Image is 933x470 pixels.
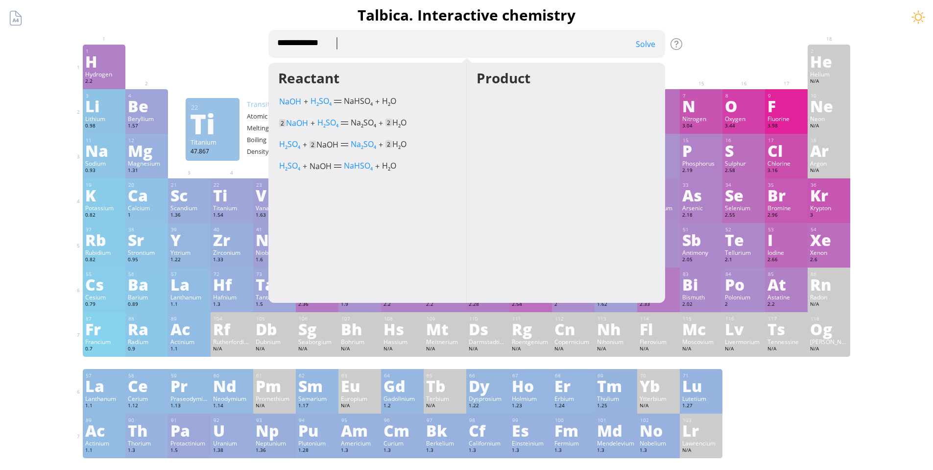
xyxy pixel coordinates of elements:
[85,167,123,175] div: 0.93
[256,204,293,212] div: Vanadium
[768,316,805,322] div: 117
[811,316,848,322] div: 118
[128,93,166,99] div: 4
[279,119,286,127] mark: 2
[213,256,251,264] div: 1.33
[279,157,456,172] div: + +
[256,321,293,337] div: Db
[370,101,373,107] sub: 4
[725,346,763,353] div: N/A
[213,204,251,212] div: Titanium
[341,316,379,322] div: 107
[374,123,376,129] sub: 4
[128,167,166,175] div: 1.31
[810,293,848,301] div: Radon
[85,293,123,301] div: Cesium
[512,316,550,322] div: 111
[682,346,720,353] div: N/A
[767,143,805,158] div: Cl
[682,115,720,123] div: Nitrogen
[682,276,720,292] div: Bi
[682,187,720,203] div: As
[247,112,296,121] div: Atomic weight
[341,321,379,337] div: Bh
[725,301,763,309] div: 2
[426,321,464,337] div: Mt
[374,145,376,150] sub: 4
[768,226,805,233] div: 53
[725,226,763,233] div: 52
[171,316,208,322] div: 89
[811,93,848,99] div: 10
[469,301,506,309] div: 2.28
[86,271,123,277] div: 55
[682,204,720,212] div: Arsenic
[725,232,763,247] div: Te
[170,346,208,353] div: 1.1
[554,321,592,337] div: Cn
[128,271,166,277] div: 56
[469,321,506,337] div: Ds
[310,161,332,172] span: NaOH
[725,159,763,167] div: Sulphur
[128,316,166,322] div: 88
[725,204,763,212] div: Selenium
[382,96,396,106] span: H O
[213,321,251,337] div: Rf
[213,276,251,292] div: Hf
[170,232,208,247] div: Y
[85,232,123,247] div: Rb
[384,316,421,322] div: 108
[128,248,166,256] div: Strontium
[767,212,805,220] div: 2.96
[317,117,338,128] span: H SO
[170,276,208,292] div: La
[682,293,720,301] div: Bismuth
[256,301,293,309] div: 1.5
[214,226,251,233] div: 40
[512,301,550,309] div: 2.54
[767,187,805,203] div: Br
[256,346,293,353] div: N/A
[85,70,123,78] div: Hydrogen
[128,276,166,292] div: Ba
[725,187,763,203] div: Se
[191,147,235,155] div: 47.867
[382,160,396,171] span: H O
[554,338,592,346] div: Copernicium
[285,166,287,172] sub: 2
[725,182,763,188] div: 34
[341,338,379,346] div: Bohrium
[170,321,208,337] div: Ac
[256,276,293,292] div: Ta
[554,346,592,353] div: N/A
[810,256,848,264] div: 2.6
[725,293,763,301] div: Polonium
[682,212,720,220] div: 2.18
[810,115,848,123] div: Neon
[388,101,390,107] sub: 2
[640,338,677,346] div: Flerovium
[128,137,166,144] div: 12
[683,226,720,233] div: 51
[191,103,235,112] div: 22
[427,316,464,322] div: 109
[767,276,805,292] div: At
[85,123,123,130] div: 0.98
[213,293,251,301] div: Hafnium
[767,98,805,114] div: F
[256,293,293,301] div: Tantalum
[128,182,166,188] div: 20
[344,160,373,171] span: NaHSO
[597,338,635,346] div: Nihonium
[213,187,251,203] div: Ti
[128,232,166,247] div: Sr
[683,137,720,144] div: 15
[392,117,407,128] span: H O
[640,321,677,337] div: Fl
[361,145,363,150] sub: 2
[351,139,376,149] span: Na SO
[512,338,550,346] div: Roentgenium
[316,101,319,107] sub: 2
[311,96,332,106] span: H SO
